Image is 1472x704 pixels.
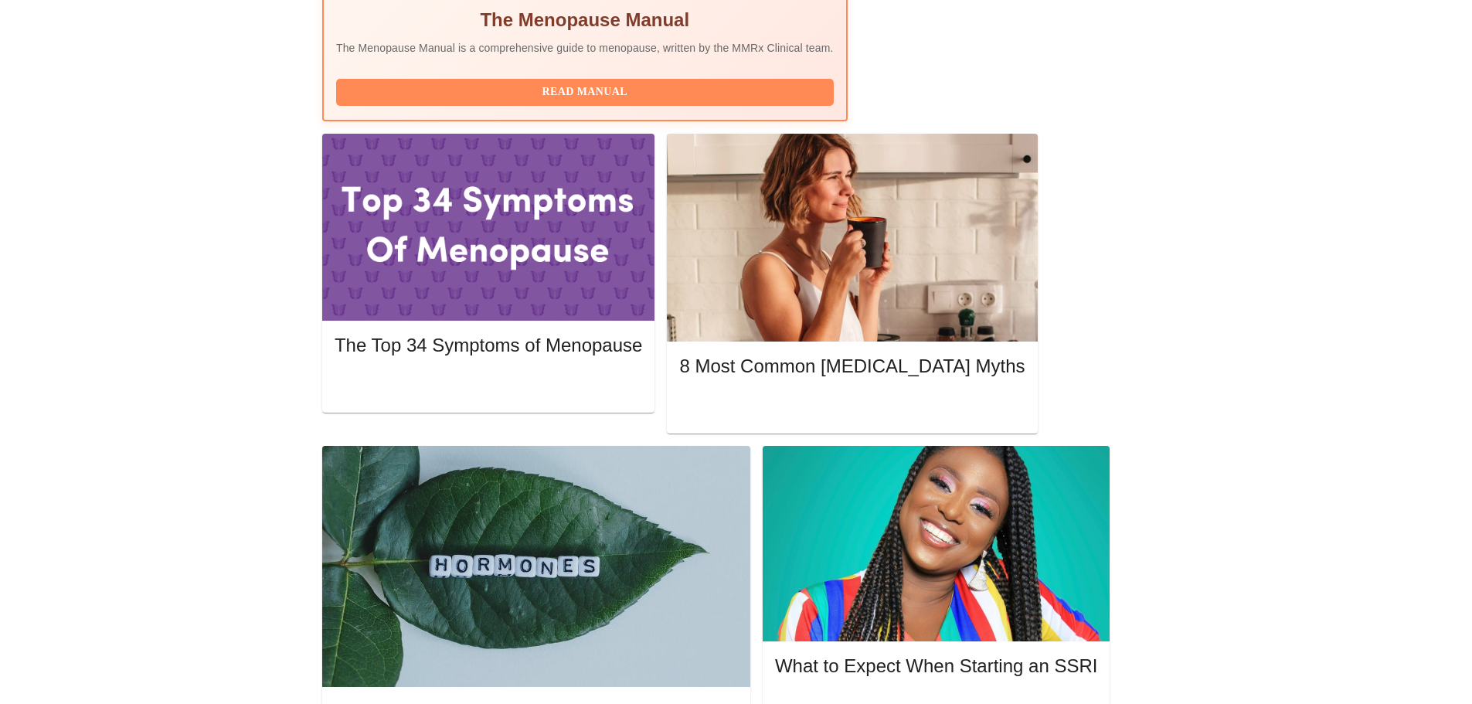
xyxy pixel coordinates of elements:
button: Read More [335,372,642,399]
button: Read Manual [336,79,834,106]
h5: The Menopause Manual [336,8,834,32]
a: Read More [335,377,646,390]
span: Read More [350,376,627,395]
h5: 8 Most Common [MEDICAL_DATA] Myths [679,354,1025,379]
h5: What to Expect When Starting an SSRI [775,654,1098,678]
span: Read Manual [352,83,818,102]
h5: The Top 34 Symptoms of Menopause [335,333,642,358]
button: Read More [679,393,1025,420]
span: Read More [695,397,1009,417]
p: The Menopause Manual is a comprehensive guide to menopause, written by the MMRx Clinical team. [336,40,834,56]
a: Read More [679,399,1028,412]
a: Read Manual [336,84,838,97]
